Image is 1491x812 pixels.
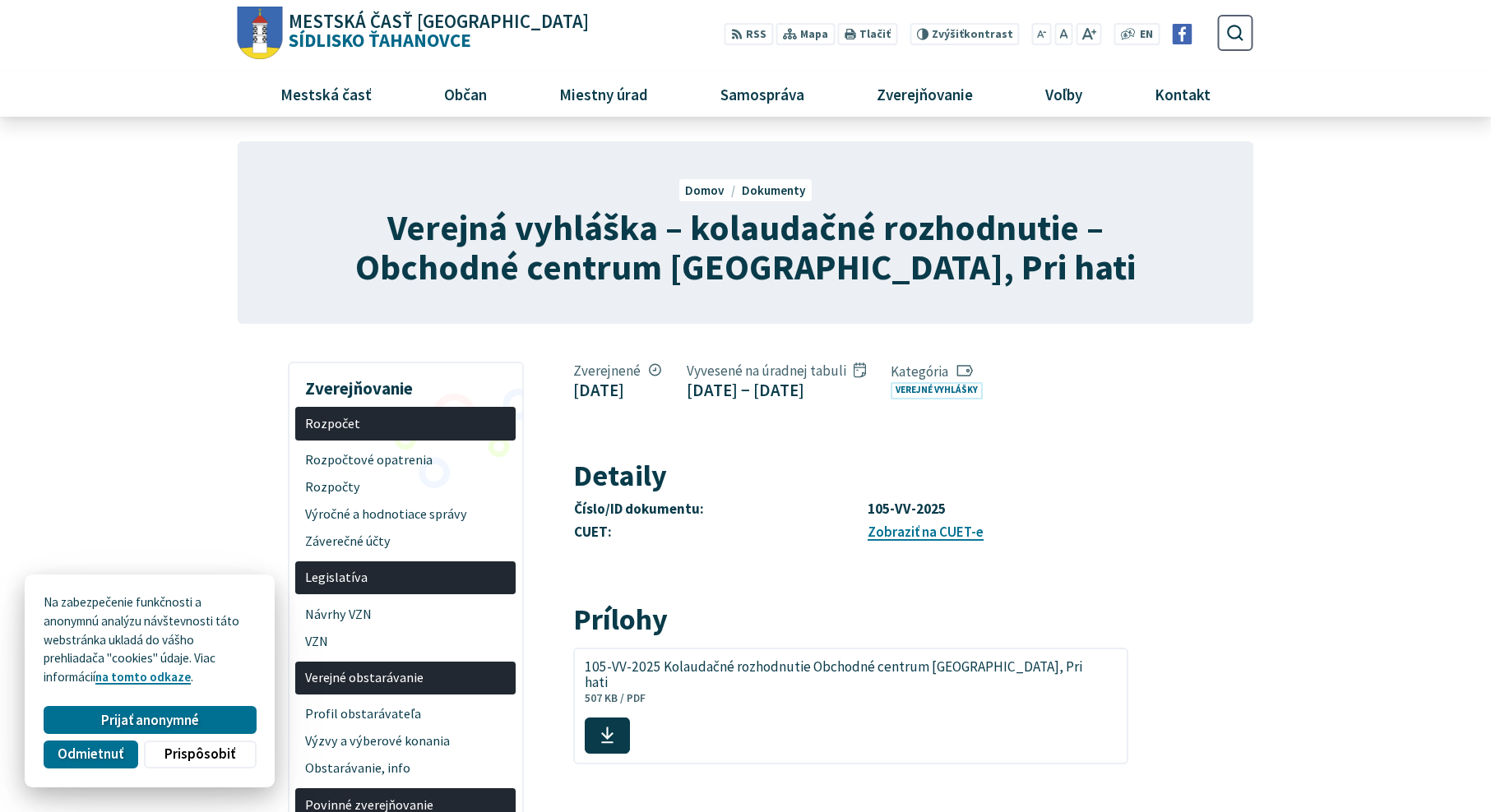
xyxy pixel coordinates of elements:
[44,740,137,768] button: Odmietnuť
[742,182,806,198] a: Dokumenty
[305,410,507,437] span: Rozpočet
[1016,72,1113,116] a: Voľby
[687,380,866,400] figcaption: [DATE] − [DATE]
[932,27,964,41] span: Zvýšiť
[838,23,897,45] button: Tlačiť
[238,7,283,60] img: Prejsť na domovskú stránku
[1136,26,1158,44] a: EN
[305,755,507,782] span: Obstarávanie, info
[1076,23,1101,45] button: Zväčšiť veľkosť písma
[800,26,828,44] span: Mapa
[305,447,507,474] span: Rozpočtové opatrenia
[295,473,516,501] a: Rozpočty
[238,7,589,60] a: Logo Sídlisko Ťahanovce, prejsť na domovskú stránku.
[529,72,678,116] a: Miestny úrad
[573,648,1128,764] a: 105-VV-2025 Kolaudačné rozhodnutie Obchodné centrum [GEOGRAPHIC_DATA], Pri hati 507 KB / PDF
[868,523,984,541] a: Zobraziť na CUET-e
[305,601,507,628] span: Návrhy VZN
[144,740,256,768] button: Prispôsobiť
[295,367,516,401] h3: Zverejňovanie
[859,28,891,41] span: Tlačiť
[714,72,810,116] span: Samospráva
[414,72,516,116] a: Občan
[585,659,1099,690] span: 105-VV-2025 Kolaudačné rozhodnutie Obchodné centrum [GEOGRAPHIC_DATA], Pri hati
[305,628,507,655] span: VZN
[573,362,661,380] span: Zverejnené
[295,628,516,655] a: VZN
[573,459,1128,492] h2: Detaily
[295,561,516,595] a: Legislatíva
[691,72,835,116] a: Samospráva
[283,12,590,50] span: Sídlisko Ťahanovce
[295,501,516,528] a: Výročné a hodnotiace správy
[687,362,866,380] span: Vyvesené na úradnej tabuli
[295,447,516,474] a: Rozpočtové opatrenia
[289,12,589,31] span: Mestská časť [GEOGRAPHIC_DATA]
[870,72,979,116] span: Zverejňovanie
[274,72,377,116] span: Mestská časť
[305,501,507,528] span: Výročné a hodnotiace správy
[932,28,1013,41] span: kontrast
[438,72,493,116] span: Občan
[1040,72,1089,116] span: Voľby
[573,521,866,544] th: CUET:
[573,603,1128,636] h2: Prílohy
[295,701,516,728] a: Profil obstarávateľa
[685,182,725,198] span: Domov
[295,528,516,555] a: Záverečné účty
[573,380,661,400] figcaption: [DATE]
[44,593,256,687] p: Na zabezpečenie funkčnosti a anonymnú analýzu návštevnosti táto webstránka ukladá do vášho prehli...
[1054,23,1072,45] button: Nastaviť pôvodnú veľkosť písma
[295,662,516,695] a: Verejné obstarávanie
[295,601,516,628] a: Návrhy VZN
[250,72,401,116] a: Mestská časť
[95,669,191,685] a: na tomto odkaze
[1172,24,1192,44] img: Prejsť na Facebook stránku
[305,473,507,501] span: Rozpočty
[58,745,123,763] span: Odmietnuť
[868,500,946,518] strong: 105-VV-2025
[305,528,507,555] span: Záverečné účty
[891,382,983,399] a: Verejné vyhlášky
[295,407,516,441] a: Rozpočet
[1149,72,1217,116] span: Kontakt
[305,565,507,592] span: Legislatíva
[685,182,741,198] a: Domov
[1032,23,1052,45] button: Zmenšiť veľkosť písma
[305,728,507,755] span: Výzvy a výberové konania
[295,728,516,755] a: Výzvy a výberové konania
[305,664,507,691] span: Verejné obstarávanie
[1125,72,1241,116] a: Kontakt
[44,706,256,734] button: Prijať anonymné
[725,23,773,45] a: RSS
[295,755,516,782] a: Obstarávanie, info
[910,23,1019,45] button: Zvýšiťkontrast
[553,72,654,116] span: Miestny úrad
[891,362,989,381] span: Kategória
[847,72,1003,116] a: Zverejňovanie
[305,701,507,728] span: Profil obstarávateľa
[746,26,766,44] span: RSS
[776,23,835,45] a: Mapa
[164,745,235,763] span: Prispôsobiť
[585,691,646,705] span: 507 KB / PDF
[573,498,866,521] th: Číslo/ID dokumentu:
[101,712,199,729] span: Prijať anonymné
[355,205,1136,289] span: Verejná vyhláška – kolaudačné rozhodnutie – Obchodné centrum [GEOGRAPHIC_DATA], Pri hati
[1140,26,1153,44] span: EN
